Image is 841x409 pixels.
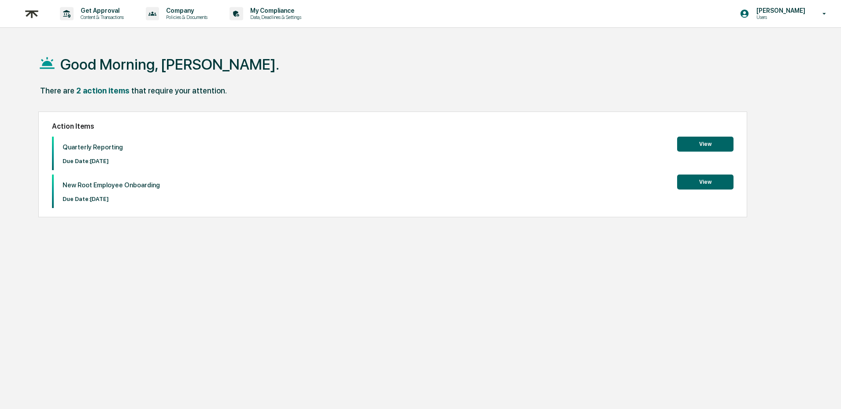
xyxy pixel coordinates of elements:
[677,139,734,148] a: View
[63,196,160,202] p: Due Date: [DATE]
[677,175,734,190] button: View
[749,7,810,14] p: [PERSON_NAME]
[63,158,123,164] p: Due Date: [DATE]
[677,137,734,152] button: View
[63,181,160,189] p: New Root Employee Onboarding
[159,7,212,14] p: Company
[60,56,279,73] h1: Good Morning, [PERSON_NAME].
[74,14,128,20] p: Content & Transactions
[159,14,212,20] p: Policies & Documents
[40,86,74,95] div: There are
[21,3,42,25] img: logo
[52,122,733,130] h2: Action Items
[677,177,734,186] a: View
[63,143,123,151] p: Quarterly Reporting
[749,14,810,20] p: Users
[76,86,130,95] div: 2 action items
[243,14,306,20] p: Data, Deadlines & Settings
[131,86,227,95] div: that require your attention.
[74,7,128,14] p: Get Approval
[243,7,306,14] p: My Compliance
